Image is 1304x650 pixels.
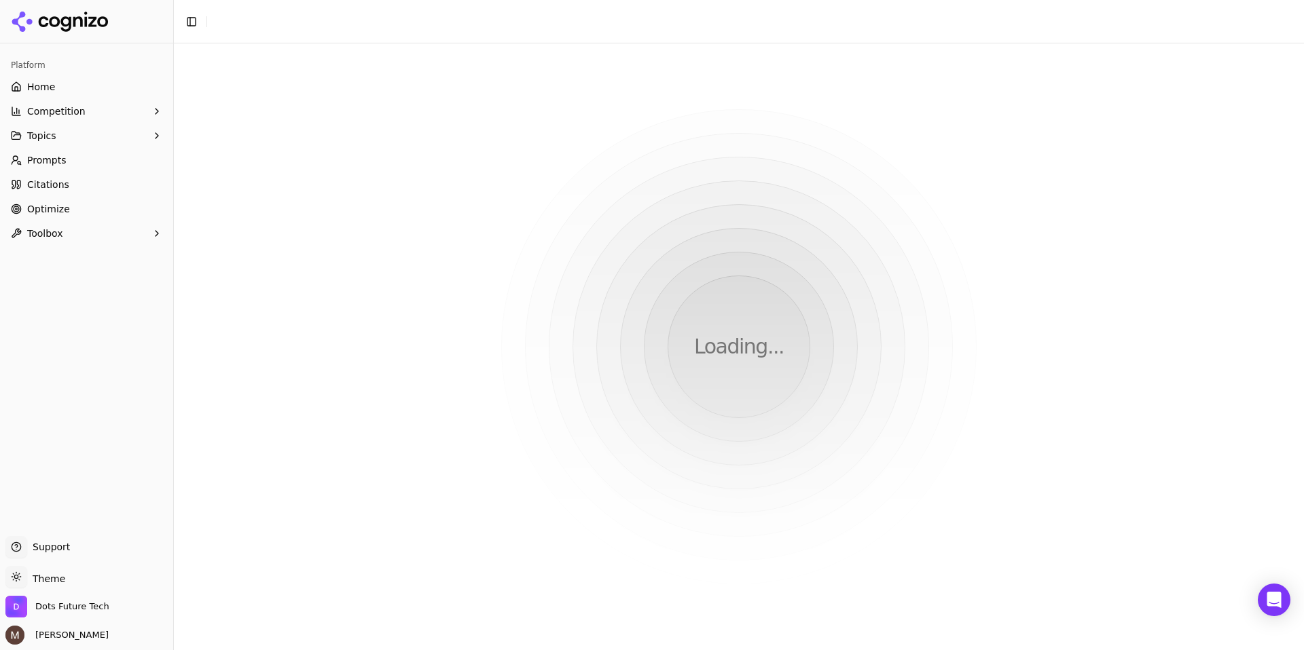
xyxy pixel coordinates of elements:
span: Citations [27,178,69,191]
button: Topics [5,125,168,147]
img: Dots Future Tech [5,596,27,617]
button: Open organization switcher [5,596,109,617]
span: Prompts [27,153,67,167]
p: Loading... [694,334,784,359]
a: Optimize [5,198,168,220]
a: Home [5,76,168,98]
a: Prompts [5,149,168,171]
button: Competition [5,100,168,122]
span: Topics [27,129,56,142]
span: [PERSON_NAME] [30,629,109,641]
span: Optimize [27,202,70,216]
img: Martyn Strydom [5,626,24,645]
span: Dots Future Tech [35,600,109,613]
div: Open Intercom Messenger [1258,584,1290,616]
a: Citations [5,174,168,195]
span: Theme [27,573,65,584]
span: Toolbox [27,227,63,240]
button: Open user button [5,626,109,645]
span: Competition [27,104,86,118]
button: Toolbox [5,223,168,244]
span: Support [27,540,70,554]
div: Platform [5,54,168,76]
span: Home [27,80,55,94]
